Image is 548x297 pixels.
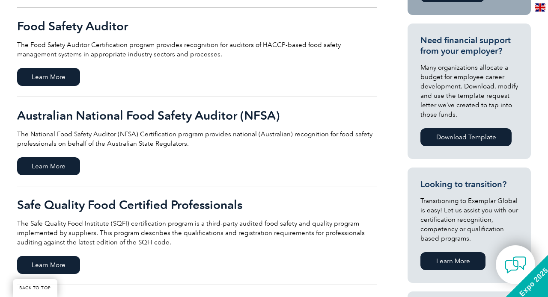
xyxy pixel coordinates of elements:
[13,279,57,297] a: BACK TO TOP
[420,35,518,56] h3: Need financial support from your employer?
[420,196,518,243] p: Transitioning to Exemplar Global is easy! Let us assist you with our certification recognition, c...
[17,40,377,59] p: The Food Safety Auditor Certification program provides recognition for auditors of HACCP-based fo...
[17,109,377,122] h2: Australian National Food Safety Auditor (NFSA)
[17,198,377,212] h2: Safe Quality Food Certified Professionals
[17,19,377,33] h2: Food Safety Auditor
[17,97,377,186] a: Australian National Food Safety Auditor (NFSA) The National Food Safety Auditor (NFSA) Certificat...
[17,129,377,148] p: The National Food Safety Auditor (NFSA) Certification program provides national (Australian) reco...
[420,252,485,270] a: Learn More
[420,179,518,190] h3: Looking to transition?
[17,157,80,175] span: Learn More
[17,68,80,86] span: Learn More
[535,3,545,12] img: en
[17,256,80,274] span: Learn More
[17,186,377,285] a: Safe Quality Food Certified Professionals The Safe Quality Food Institute (SQFI) certification pr...
[17,8,377,97] a: Food Safety Auditor The Food Safety Auditor Certification program provides recognition for audito...
[17,219,377,247] p: The Safe Quality Food Institute (SQFI) certification program is a third-party audited food safety...
[420,128,512,146] a: Download Template
[505,254,526,276] img: contact-chat.png
[420,63,518,119] p: Many organizations allocate a budget for employee career development. Download, modify and use th...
